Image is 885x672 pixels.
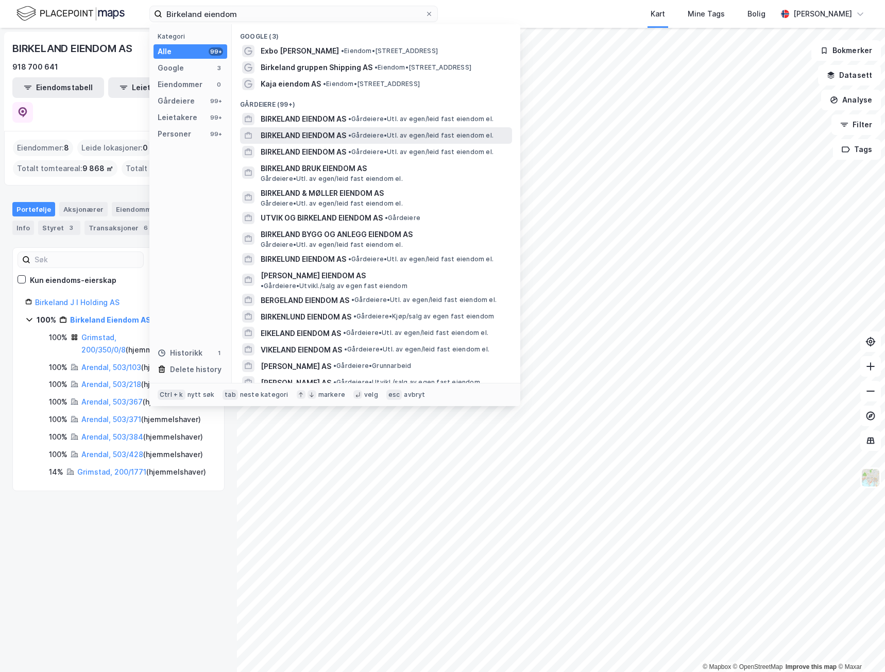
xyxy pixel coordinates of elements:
[261,175,403,183] span: Gårdeiere • Utl. av egen/leid fast eiendom el.
[215,349,223,357] div: 1
[13,140,73,156] div: Eiendommer :
[215,64,223,72] div: 3
[158,128,191,140] div: Personer
[348,131,351,139] span: •
[108,77,200,98] button: Leietakertabell
[158,45,172,58] div: Alle
[833,139,881,160] button: Tags
[261,311,351,323] span: BIRKENLUND EIENDOM AS
[261,241,403,249] span: Gårdeiere • Utl. av egen/leid fast eiendom el.
[188,391,215,399] div: nytt søk
[81,361,201,374] div: ( hjemmelshaver )
[49,431,67,443] div: 100%
[81,432,143,441] a: Arendal, 503/384
[323,80,326,88] span: •
[81,380,141,389] a: Arendal, 503/218
[261,294,349,307] span: BERGELAND EIENDOM AS
[348,148,493,156] span: Gårdeiere • Utl. av egen/leid fast eiendom el.
[12,202,55,216] div: Portefølje
[333,378,336,386] span: •
[12,221,34,235] div: Info
[348,148,351,156] span: •
[747,8,765,20] div: Bolig
[82,162,113,175] span: 9 868 ㎡
[81,333,126,354] a: Grimstad, 200/350/0/8
[232,24,520,43] div: Google (3)
[162,6,425,22] input: Søk på adresse, matrikkel, gårdeiere, leietakere eller personer
[261,377,331,389] span: [PERSON_NAME] AS
[81,413,201,426] div: ( hjemmelshaver )
[158,78,202,91] div: Eiendommer
[66,223,76,233] div: 3
[209,97,223,105] div: 99+
[333,362,411,370] span: Gårdeiere • Grunnarbeid
[49,396,67,408] div: 100%
[170,363,222,376] div: Delete history
[323,80,420,88] span: Eiendom • [STREET_ADDRESS]
[348,255,493,263] span: Gårdeiere • Utl. av egen/leid fast eiendom el.
[122,160,220,177] div: Totalt byggareal :
[81,415,141,424] a: Arendal, 503/371
[232,92,520,111] div: Gårdeiere (99+)
[81,450,143,459] a: Arendal, 503/428
[703,663,731,670] a: Mapbox
[261,61,372,74] span: Birkeland gruppen Shipping AS
[37,314,56,326] div: 100%
[49,378,67,391] div: 100%
[30,252,143,267] input: Søk
[49,331,67,344] div: 100%
[343,329,346,337] span: •
[348,131,493,140] span: Gårdeiere • Utl. av egen/leid fast eiendom el.
[261,45,339,57] span: Exbo [PERSON_NAME]
[261,282,264,290] span: •
[81,331,212,356] div: ( hjemmelshaver )
[261,344,342,356] span: VIKELAND EIENDOM AS
[375,63,378,71] span: •
[786,663,837,670] a: Improve this map
[688,8,725,20] div: Mine Tags
[348,255,351,263] span: •
[261,187,508,199] span: BIRKELAND & MØLLER EIENDOM AS
[49,448,67,461] div: 100%
[351,296,497,304] span: Gårdeiere • Utl. av egen/leid fast eiendom el.
[158,390,185,400] div: Ctrl + k
[261,270,366,282] span: [PERSON_NAME] EIENDOM AS
[385,214,388,222] span: •
[831,114,881,135] button: Filter
[261,360,331,373] span: [PERSON_NAME] AS
[12,40,134,57] div: BIRKELAND EIENDOM AS
[158,347,202,359] div: Historikk
[81,448,203,461] div: ( hjemmelshaver )
[16,5,125,23] img: logo.f888ab2527a4732fd821a326f86c7f29.svg
[821,90,881,110] button: Analyse
[81,378,201,391] div: ( hjemmelshaver )
[12,77,104,98] button: Eiendomstabell
[35,298,120,307] a: Birkeland J I Holding AS
[344,345,347,353] span: •
[158,62,184,74] div: Google
[38,221,80,235] div: Styret
[12,61,58,73] div: 918 700 641
[215,80,223,89] div: 0
[318,391,345,399] div: markere
[13,160,117,177] div: Totalt tomteareal :
[84,221,155,235] div: Transaksjoner
[833,623,885,672] iframe: Chat Widget
[261,327,341,340] span: EIKELAND EIENDOM AS
[261,113,346,125] span: BIRKELAND EIENDOM AS
[793,8,852,20] div: [PERSON_NAME]
[733,663,783,670] a: OpenStreetMap
[404,391,425,399] div: avbryt
[49,361,67,374] div: 100%
[341,47,438,55] span: Eiendom • [STREET_ADDRESS]
[81,431,203,443] div: ( hjemmelshaver )
[209,113,223,122] div: 99+
[158,111,197,124] div: Leietakere
[333,362,336,369] span: •
[49,466,63,478] div: 14%
[49,413,67,426] div: 100%
[261,162,508,175] span: BIRKELAND BRUK EIENDOM AS
[364,391,378,399] div: velg
[223,390,238,400] div: tab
